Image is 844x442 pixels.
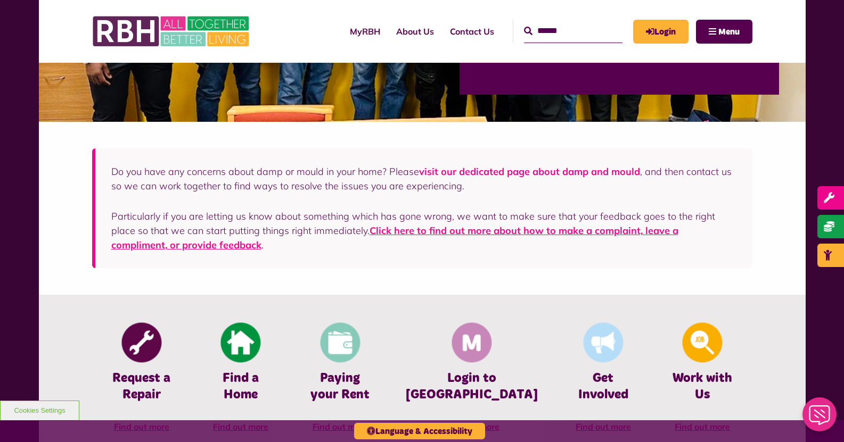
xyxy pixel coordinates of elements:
[406,370,538,403] h4: Login to [GEOGRAPHIC_DATA]
[111,224,678,251] a: Click here to find out more about how to make a complaint, leave a compliment, or provide feedback
[696,20,752,44] button: Navigation
[108,370,175,403] h4: Request a Repair
[419,165,640,178] a: visit our dedicated page about damp and mould
[796,394,844,442] iframe: Netcall Web Assistant for live chat
[354,423,485,439] button: Language & Accessibility
[442,17,502,46] a: Contact Us
[306,370,373,403] h4: Paying your Rent
[633,20,689,44] a: MyRBH
[452,323,491,363] img: Membership And Mutuality
[388,17,442,46] a: About Us
[121,323,161,363] img: Report Repair
[207,370,274,403] h4: Find a Home
[320,323,360,363] img: Pay Rent
[342,17,388,46] a: MyRBH
[92,11,252,52] img: RBH
[111,164,736,193] p: Do you have any concerns about damp or mould in your home? Please , and then contact us so we can...
[583,323,623,363] img: Get Involved
[570,370,637,403] h4: Get Involved
[524,20,622,43] input: Search
[718,28,740,36] span: Menu
[669,370,736,403] h4: Work with Us
[683,323,723,363] img: Looking For A Job
[111,209,736,252] p: Particularly if you are letting us know about something which has gone wrong, we want to make sur...
[221,323,261,363] img: Find A Home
